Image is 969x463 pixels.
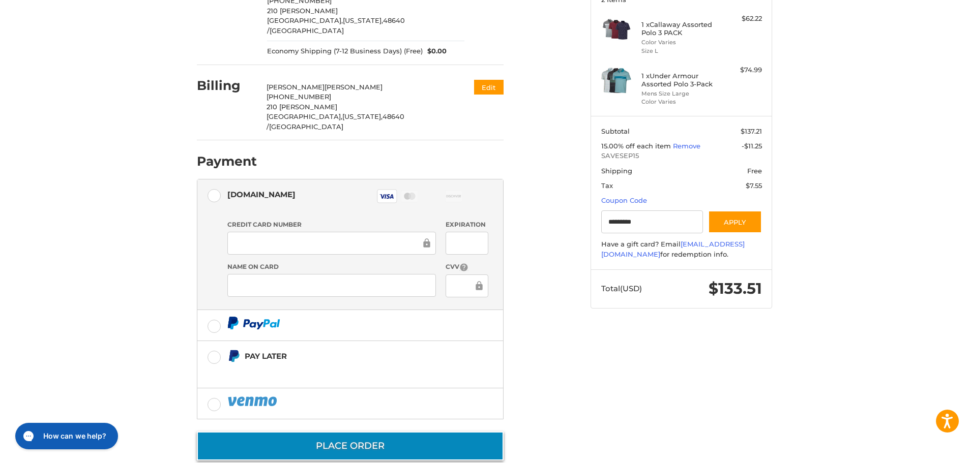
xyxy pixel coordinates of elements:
a: [EMAIL_ADDRESS][DOMAIN_NAME] [601,240,745,258]
li: Size L [641,47,719,55]
span: [PERSON_NAME] [325,83,383,91]
span: Total (USD) [601,284,642,293]
span: $0.00 [423,46,447,56]
span: Economy Shipping (7-12 Business Days) (Free) [267,46,423,56]
label: Name on Card [227,262,436,271]
iframe: Gorgias live chat messenger [10,419,121,453]
button: Edit [474,80,504,95]
span: [US_STATE], [343,16,383,24]
h4: 1 x Under Armour Assorted Polo 3-Pack [641,72,719,88]
span: Tax [601,181,613,190]
a: Coupon Code [601,196,647,204]
span: Shipping [601,167,632,175]
span: [GEOGRAPHIC_DATA], [267,112,342,120]
button: Place Order [197,431,504,460]
li: Mens Size Large [641,89,719,98]
label: CVV [446,262,488,272]
span: Subtotal [601,127,630,135]
span: [PERSON_NAME] [267,83,325,91]
span: 210 [PERSON_NAME] [267,103,337,111]
input: Gift Certificate or Coupon Code [601,210,703,233]
span: [GEOGRAPHIC_DATA] [270,26,344,35]
h4: 1 x Callaway Assorted Polo 3 PACK [641,20,719,37]
span: Free [747,167,762,175]
div: Have a gift card? Email for redemption info. [601,239,762,259]
a: Remove [673,142,700,150]
img: PayPal icon [227,317,280,329]
span: 48640 / [267,112,404,131]
span: [PHONE_NUMBER] [267,92,331,101]
span: 210 [PERSON_NAME] [267,7,338,15]
div: [DOMAIN_NAME] [227,186,296,203]
span: [GEOGRAPHIC_DATA] [269,122,343,131]
span: SAVESEP15 [601,151,762,161]
li: Color Varies [641,98,719,106]
span: -$11.25 [742,142,762,150]
h2: Billing [197,78,256,94]
li: Color Varies [641,38,719,47]
img: Pay Later icon [227,350,240,362]
div: Pay Later [245,348,439,364]
span: [US_STATE], [342,112,383,120]
div: $74.99 [722,65,762,75]
span: $137.21 [741,127,762,135]
h2: Payment [197,153,257,169]
span: $133.51 [709,279,762,298]
span: [GEOGRAPHIC_DATA], [267,16,343,24]
div: $62.22 [722,14,762,24]
span: 48640 / [267,16,405,35]
span: $7.55 [746,181,762,190]
label: Expiration [446,220,488,229]
label: Credit Card Number [227,220,436,229]
button: Apply [708,210,762,233]
iframe: PayPal Message 1 [227,366,440,376]
img: PayPal icon [227,395,279,408]
span: 15.00% off each item [601,142,673,150]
